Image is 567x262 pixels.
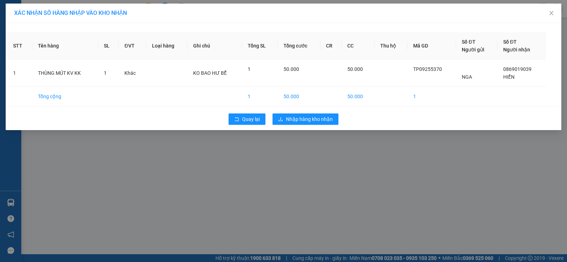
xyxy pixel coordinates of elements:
[462,74,472,80] span: NGA
[375,32,408,60] th: Thu hộ
[119,32,146,60] th: ĐVT
[342,32,374,60] th: CC
[283,66,299,72] span: 50.000
[462,39,475,45] span: Số ĐT
[32,60,98,87] td: THÙNG MÚT KV KK
[503,39,517,45] span: Số ĐT
[7,32,32,60] th: STT
[234,117,239,122] span: rollback
[104,70,107,76] span: 1
[278,32,320,60] th: Tổng cước
[462,47,484,52] span: Người gửi
[286,115,333,123] span: Nhập hàng kho nhận
[503,74,515,80] span: HIỂN
[14,10,127,16] span: XÁC NHẬN SỐ HÀNG NHẬP VÀO KHO NHẬN
[408,32,456,60] th: Mã GD
[193,70,227,76] span: KO BAO HƯ BỂ
[503,66,532,72] span: 0869019039
[273,113,338,125] button: downloadNhập hàng kho nhận
[408,87,456,106] td: 1
[32,87,98,106] td: Tổng cộng
[320,32,342,60] th: CR
[242,32,278,60] th: Tổng SL
[347,66,363,72] span: 50.000
[229,113,265,125] button: rollbackQuay lại
[549,10,554,16] span: close
[119,60,146,87] td: Khác
[187,32,242,60] th: Ghi chú
[278,117,283,122] span: download
[32,32,98,60] th: Tên hàng
[146,32,187,60] th: Loại hàng
[541,4,561,23] button: Close
[413,66,442,72] span: TP09255370
[342,87,374,106] td: 50.000
[248,66,251,72] span: 1
[278,87,320,106] td: 50.000
[242,87,278,106] td: 1
[503,47,530,52] span: Người nhận
[242,115,260,123] span: Quay lại
[7,60,32,87] td: 1
[98,32,119,60] th: SL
